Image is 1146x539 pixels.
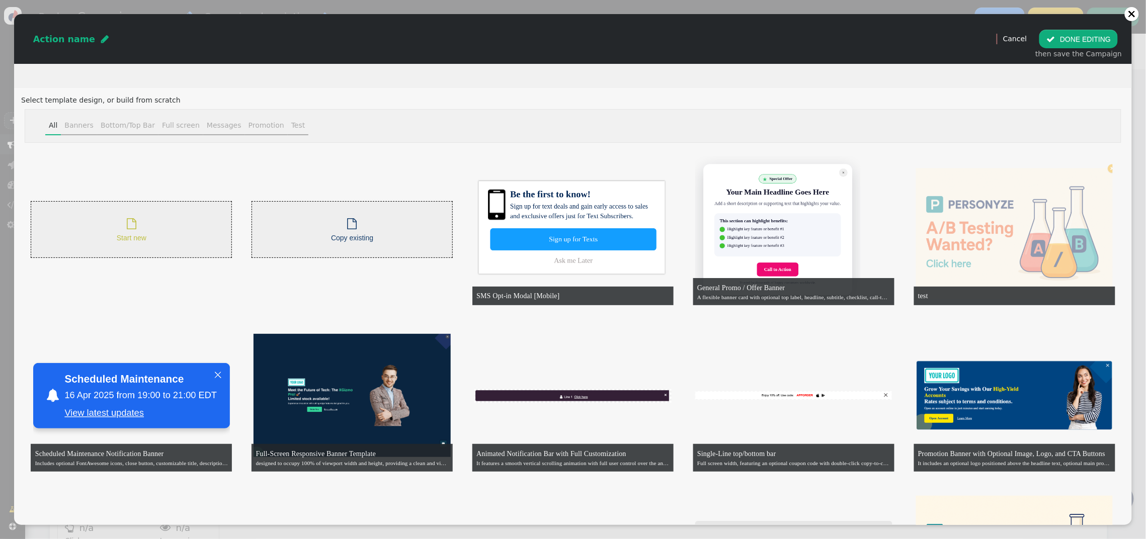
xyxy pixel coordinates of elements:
[256,459,449,468] div: designed to occupy 100% of viewport width and height, providing a clean and visually appealing la...
[918,459,1111,468] div: It includes an optional logo positioned above the headline text, optional main promotional image ...
[35,459,228,468] div: Includes optional FontAwesome icons, close button, customizable title, description, and actionabl...
[64,120,94,131] div: Banners
[348,218,357,229] span: 
[21,95,1125,106] div: Select template design, or build from scratch
[474,388,672,403] img: It features a smooth vertical scrolling animation with full user control over the animation speed...
[33,322,230,470] img: Includes optional FontAwesome icons, close button, customizable title, description, and actionabl...
[1035,49,1122,59] div: then save the Campaign
[127,218,136,229] span: 
[476,292,559,300] span: SMS Opt-in Modal [Mobile]
[1046,35,1055,43] span: 
[33,34,95,44] span: Action name
[697,284,785,292] span: General Promo / Offer Banner
[162,120,200,131] div: Full screen
[697,450,776,458] span: Single-Line top/bottom bar
[918,450,1105,458] span: Promotion Banner with Optional Image, Logo, and CTA Buttons
[45,117,61,135] li: All
[101,35,109,44] span: 
[207,120,241,131] div: Messages
[117,216,146,243] div: Start new
[1003,35,1027,43] a: Cancel
[254,334,451,457] img: designed to occupy 100% of viewport width and height, providing a clean and visually appealing la...
[916,361,1113,430] img: It includes an optional logo positioned above the headline text, optional main promotional image ...
[476,459,669,468] div: It features a smooth vertical scrolling animation with full user control over the animation speed...
[918,292,928,300] span: test
[697,459,890,468] div: Full screen width, featuring an optional coupon code with double-click copy-to-clipboard, togglea...
[256,450,376,458] span: Full-Screen Responsive Banner Template
[331,234,373,242] span: Copy existing
[101,120,155,131] div: Bottom/Top Bar
[291,120,305,131] div: Test
[476,450,626,458] span: Animated Notification Bar with Full Customization
[695,391,892,400] img: Full screen width, featuring an optional coupon code with double-click copy-to-clipboard, togglea...
[697,293,890,302] div: A flexible banner card with optional top label, headline, subtitle, checklist, call-to-action but...
[249,120,284,131] div: Promotion
[35,450,164,458] span: Scheduled Maintenance Notification Banner
[1039,30,1118,48] button: DONE EDITING
[695,156,892,304] img: A flexible banner card with optional top label, headline, subtitle, checklist, call-to-action but...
